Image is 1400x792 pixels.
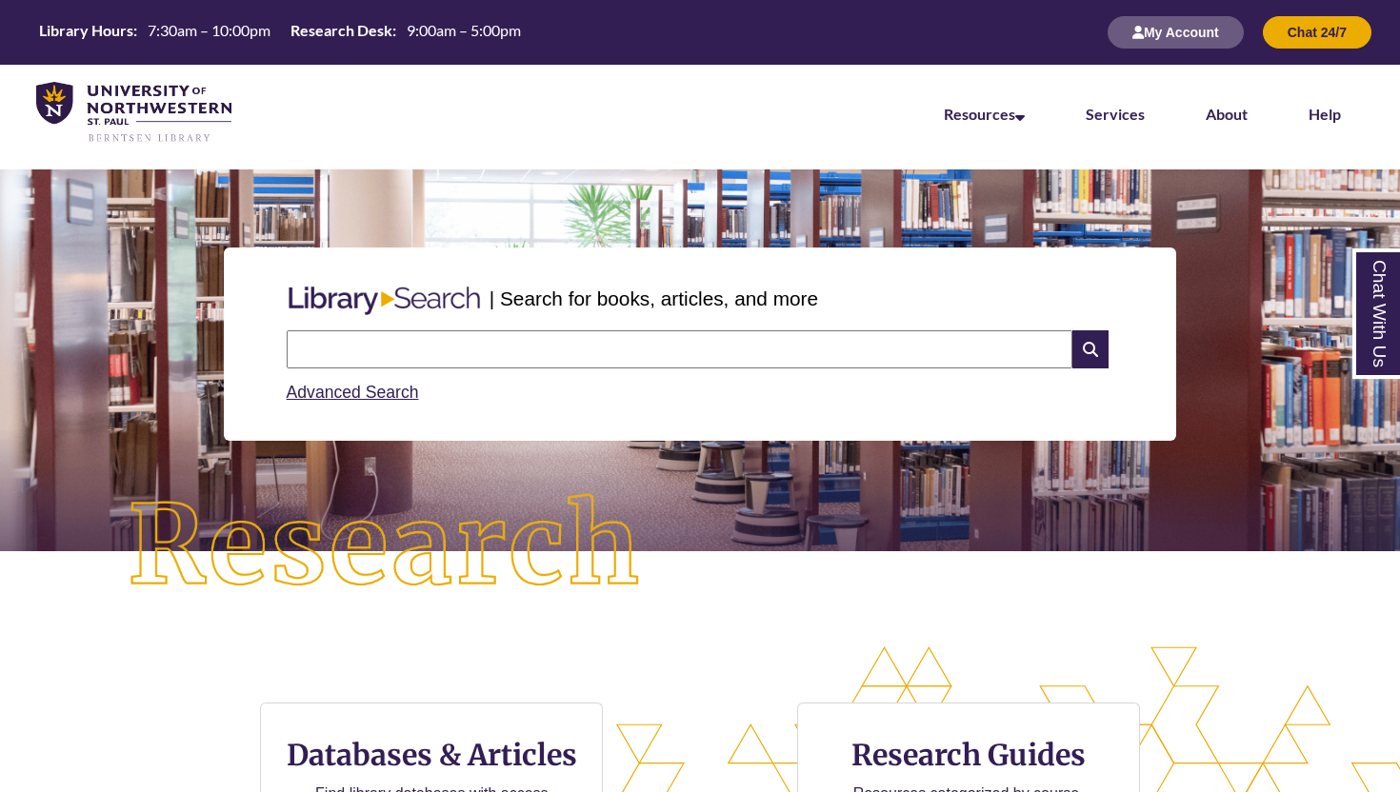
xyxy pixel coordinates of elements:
[36,82,231,144] img: UNWSP Library Logo
[70,437,701,656] img: Research
[944,105,1025,123] a: Resources
[31,20,529,46] a: Hours Today
[31,20,140,41] th: Library Hours:
[31,20,529,44] table: Hours Today
[287,383,419,402] a: Advanced Search
[276,737,587,773] h3: Databases & Articles
[1108,16,1244,49] button: My Account
[283,20,399,41] th: Research Desk:
[1108,24,1244,40] a: My Account
[490,284,818,313] p: | Search for books, articles, and more
[1086,105,1145,123] a: Services
[1072,330,1109,368] i: Search
[148,21,270,39] span: 7:30am – 10:00pm
[407,21,521,39] span: 9:00am – 5:00pm
[1309,105,1341,123] a: Help
[279,279,490,323] img: Libary Search
[813,737,1124,773] h3: Research Guides
[1263,24,1371,40] a: Chat 24/7
[1206,105,1248,123] a: About
[1263,16,1371,49] button: Chat 24/7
